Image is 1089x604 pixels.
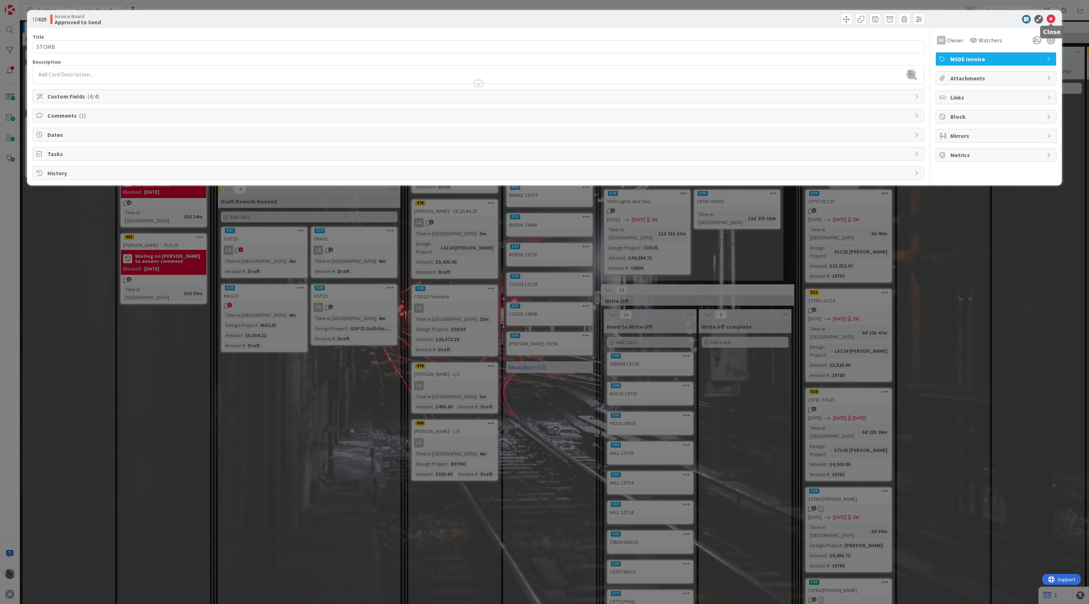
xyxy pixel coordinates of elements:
img: z2ljhaFx2XcmKtHH0XDNUfyWuC31CjDO.png [906,69,916,79]
span: History [47,169,911,177]
span: Tasks [47,150,911,158]
input: type card name here... [33,40,924,53]
span: Block [950,112,1043,121]
span: ( 1 ) [79,112,86,119]
div: SD [937,36,946,45]
span: Owner [947,36,963,45]
span: Support [15,1,33,10]
span: Links [950,93,1043,102]
span: Watchers [979,36,1002,45]
span: Invoice Board [55,13,101,19]
span: MSDE Invoice [950,55,1043,63]
b: 625 [38,16,47,23]
span: Custom Fields [47,92,911,101]
span: ( 4/4 ) [87,93,99,100]
span: Metrics [950,151,1043,159]
span: ID [33,15,47,24]
span: Mirrors [950,131,1043,140]
span: Dates [47,130,911,139]
span: Attachments [950,74,1043,83]
span: Comments [47,111,911,120]
h5: Close [1043,29,1061,35]
label: Title [33,34,44,40]
b: Approved to Send [55,19,101,25]
span: Description [33,59,61,65]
